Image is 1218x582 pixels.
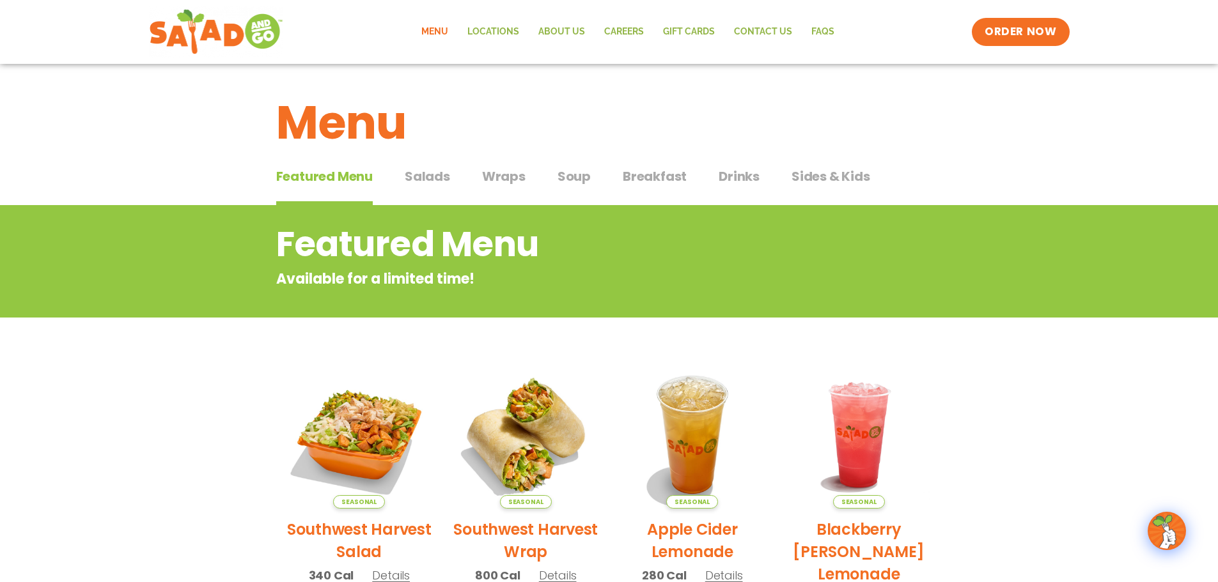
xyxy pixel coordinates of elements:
[802,17,844,47] a: FAQs
[619,518,767,563] h2: Apple Cider Lemonade
[666,495,718,509] span: Seasonal
[985,24,1056,40] span: ORDER NOW
[276,167,373,186] span: Featured Menu
[724,17,802,47] a: Contact Us
[785,361,933,509] img: Product photo for Blackberry Bramble Lemonade
[149,6,284,57] img: new-SAG-logo-768×292
[458,17,529,47] a: Locations
[529,17,595,47] a: About Us
[619,361,767,509] img: Product photo for Apple Cider Lemonade
[286,518,433,563] h2: Southwest Harvest Salad
[452,518,600,563] h2: Southwest Harvest Wrap
[333,495,385,509] span: Seasonal
[719,167,760,186] span: Drinks
[595,17,653,47] a: Careers
[972,18,1069,46] a: ORDER NOW
[833,495,885,509] span: Seasonal
[482,167,526,186] span: Wraps
[452,361,600,509] img: Product photo for Southwest Harvest Wrap
[1149,513,1185,549] img: wpChatIcon
[412,17,458,47] a: Menu
[286,361,433,509] img: Product photo for Southwest Harvest Salad
[276,268,839,289] p: Available for a limited time!
[405,167,450,186] span: Salads
[276,88,942,157] h1: Menu
[558,167,591,186] span: Soup
[792,167,870,186] span: Sides & Kids
[276,162,942,206] div: Tabbed content
[623,167,687,186] span: Breakfast
[653,17,724,47] a: GIFT CARDS
[500,495,552,509] span: Seasonal
[276,218,839,270] h2: Featured Menu
[412,17,844,47] nav: Menu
